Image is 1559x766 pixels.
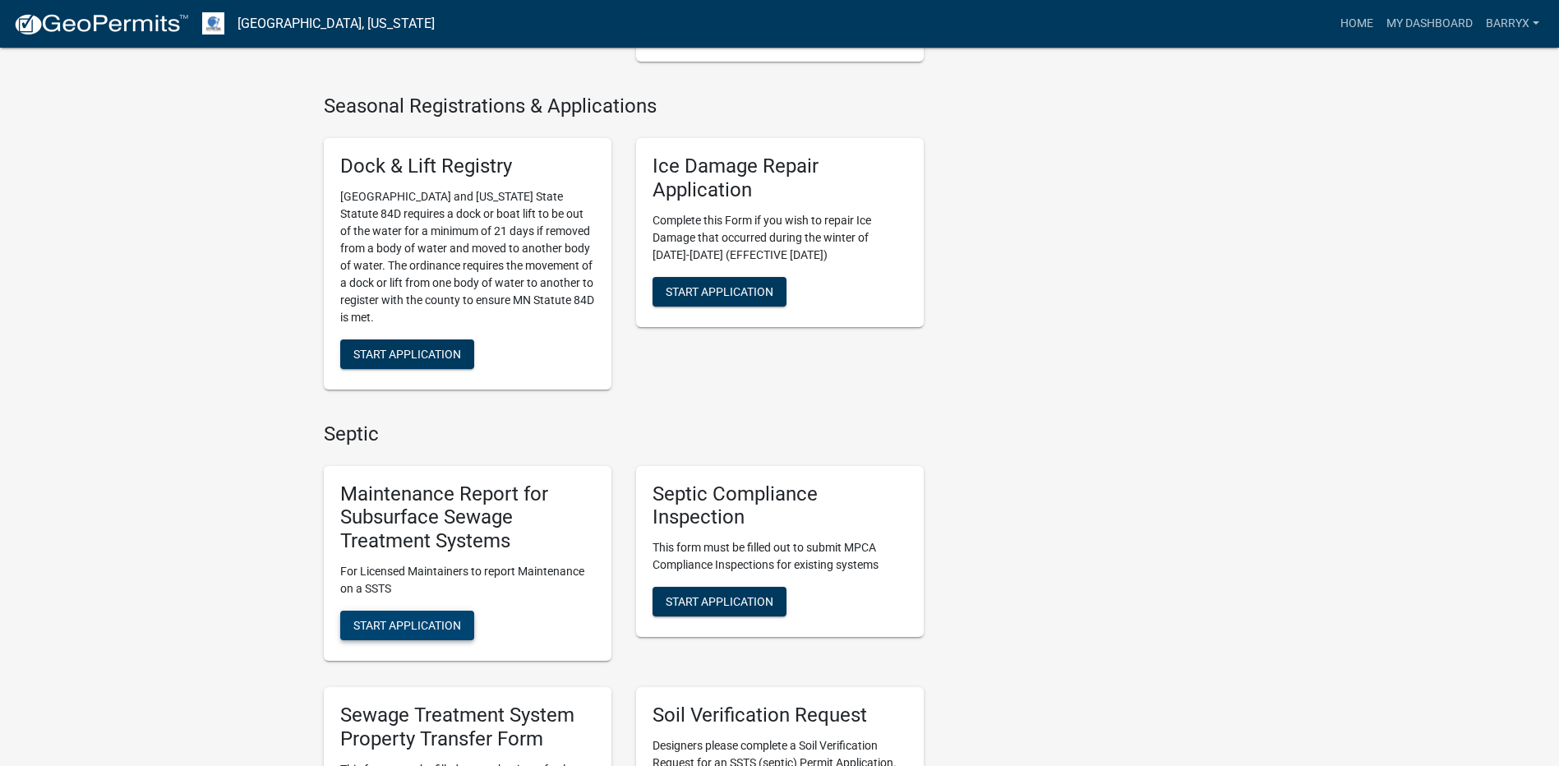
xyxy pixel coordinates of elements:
a: My Dashboard [1380,8,1479,39]
a: Home [1334,8,1380,39]
p: [GEOGRAPHIC_DATA] and [US_STATE] State Statute 84D requires a dock or boat lift to be out of the ... [340,188,595,326]
h5: Dock & Lift Registry [340,155,595,178]
p: Complete this Form if you wish to repair Ice Damage that occurred during the winter of [DATE]-[DA... [653,212,907,264]
p: This form must be filled out to submit MPCA Compliance Inspections for existing systems [653,539,907,574]
a: barryx [1479,8,1546,39]
p: For Licensed Maintainers to report Maintenance on a SSTS [340,563,595,598]
h5: Septic Compliance Inspection [653,482,907,530]
button: Start Application [340,339,474,369]
h5: Sewage Treatment System Property Transfer Form [340,704,595,751]
img: Otter Tail County, Minnesota [202,12,224,35]
h4: Septic [324,422,924,446]
h4: Seasonal Registrations & Applications [324,95,924,118]
button: Start Application [653,587,786,616]
span: Start Application [666,284,773,298]
h5: Maintenance Report for Subsurface Sewage Treatment Systems [340,482,595,553]
h5: Soil Verification Request [653,704,907,727]
span: Start Application [353,619,461,632]
button: Start Application [653,277,786,307]
span: Start Application [666,595,773,608]
span: Start Application [353,347,461,360]
h5: Ice Damage Repair Application [653,155,907,202]
a: [GEOGRAPHIC_DATA], [US_STATE] [238,10,435,38]
button: Start Application [340,611,474,640]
